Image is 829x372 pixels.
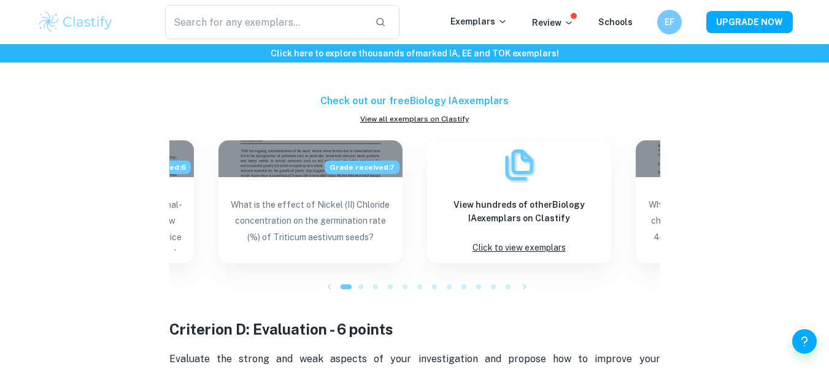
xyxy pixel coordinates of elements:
h6: Check out our free Biology IA exemplars [169,94,660,108]
p: Exemplars [450,15,507,28]
h6: Click here to explore thousands of marked IA, EE and TOK exemplars ! [2,47,827,60]
button: EF [657,10,682,34]
p: What is the effect of Nickel (II) Chloride concentration on the germination rate (%) of Triticum ... [228,197,393,251]
input: Search for any exemplars... [165,5,366,39]
a: Blog exemplar: What is the effect of Nickel (II) ChloriGrade received:7What is the effect of Nick... [218,140,403,263]
button: Help and Feedback [792,329,817,354]
a: Schools [598,17,633,27]
a: View all exemplars on Clastify [169,113,660,124]
span: Grade received: 7 [325,161,399,174]
a: ExemplarsView hundreds of otherBiology IAexemplars on ClastifyClick to view exemplars [427,140,611,263]
p: Click to view exemplars [472,240,566,256]
button: UPGRADE NOW [706,11,793,33]
h6: EF [662,15,676,29]
img: Exemplars [501,146,538,183]
img: Clastify logo [37,10,115,34]
strong: Criterion D: Evaluation - 6 points [169,321,393,338]
h6: View hundreds of other Biology IA exemplars on Clastify [437,198,601,225]
p: What is the effect of increasing iron (III) chloride concentration (0 mg/L, 2mg/L, 4mg/L, 6mg/L, ... [646,197,810,251]
p: Review [532,16,574,29]
a: Blog exemplar: What is the effect of increasing iron (IWhat is the effect of increasing iron (III... [636,140,820,263]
